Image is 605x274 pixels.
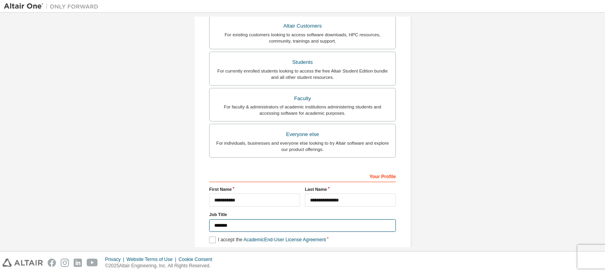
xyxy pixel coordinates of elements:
[74,259,82,267] img: linkedin.svg
[105,263,217,269] p: © 2025 Altair Engineering, Inc. All Rights Reserved.
[305,186,396,192] label: Last Name
[178,256,217,263] div: Cookie Consent
[214,93,391,104] div: Faculty
[87,259,98,267] img: youtube.svg
[214,32,391,44] div: For existing customers looking to access software downloads, HPC resources, community, trainings ...
[209,170,396,182] div: Your Profile
[209,211,396,218] label: Job Title
[61,259,69,267] img: instagram.svg
[2,259,43,267] img: altair_logo.svg
[214,57,391,68] div: Students
[214,21,391,32] div: Altair Customers
[243,237,326,242] a: Academic End-User License Agreement
[126,256,178,263] div: Website Terms of Use
[214,140,391,153] div: For individuals, businesses and everyone else looking to try Altair software and explore our prod...
[48,259,56,267] img: facebook.svg
[214,129,391,140] div: Everyone else
[209,186,300,192] label: First Name
[214,104,391,116] div: For faculty & administrators of academic institutions administering students and accessing softwa...
[214,68,391,80] div: For currently enrolled students looking to access the free Altair Student Edition bundle and all ...
[105,256,126,263] div: Privacy
[4,2,102,10] img: Altair One
[209,237,326,243] label: I accept the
